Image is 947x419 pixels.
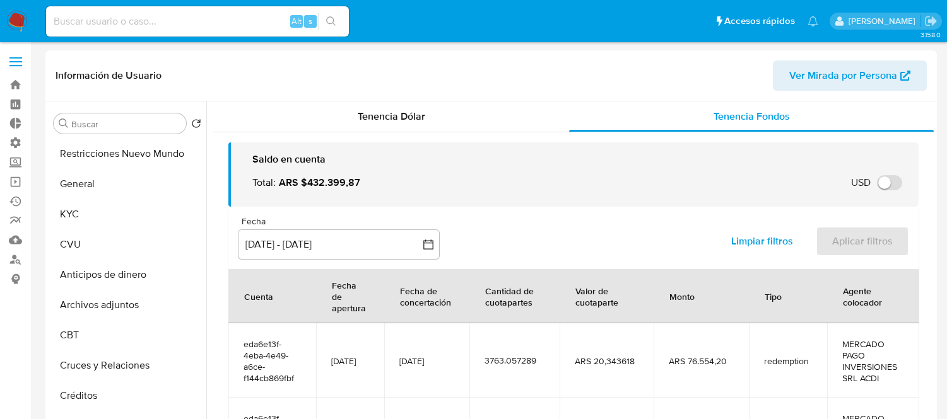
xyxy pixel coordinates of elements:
span: Ver Mirada por Persona [789,60,897,91]
button: Restricciones Nuevo Mundo [49,139,206,169]
p: zoe.breuer@mercadolibre.com [849,15,920,27]
input: Buscar [71,118,181,130]
button: Anticipos de dinero [49,260,206,290]
a: Salir [924,14,938,28]
button: CBT [49,320,206,350]
button: search-icon [318,13,344,30]
span: s [309,15,312,27]
input: Buscar usuario o caso... [46,13,349,30]
span: Alt [291,15,302,27]
button: Buscar [59,118,69,129]
button: General [49,169,206,199]
button: Cruces y Relaciones [49,350,206,381]
button: CVU [49,229,206,260]
button: Archivos adjuntos [49,290,206,320]
button: Volver al orden por defecto [191,118,201,132]
span: Accesos rápidos [724,14,795,28]
button: Ver Mirada por Persona [773,60,927,91]
h1: Información de Usuario [56,69,162,82]
button: Créditos [49,381,206,411]
a: Notificaciones [808,16,818,26]
button: KYC [49,199,206,229]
